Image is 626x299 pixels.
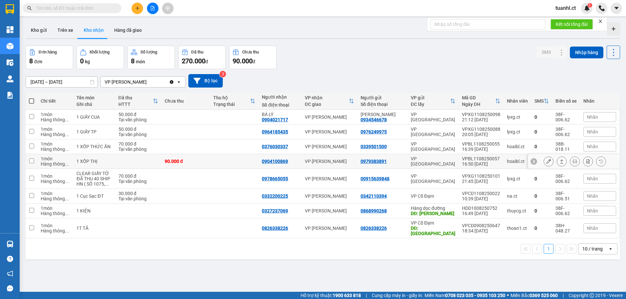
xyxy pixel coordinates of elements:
div: Tại văn phòng [118,179,158,184]
div: 0 [534,226,549,231]
div: Khối lượng [90,50,110,54]
div: 38F-006.62 [555,112,577,122]
div: Tên món [76,95,112,100]
div: 0342110394 [361,193,387,199]
div: Tại văn phòng [118,147,158,152]
span: Nhãn [587,114,598,120]
div: 0 [534,208,549,213]
div: VP Cổ Đạm [411,220,455,226]
div: 0826338226 [262,226,288,231]
div: Hàng thông thường [41,161,70,167]
button: Chưa thu90.000đ [229,46,277,69]
button: Đơn hàng8đơn [26,46,73,69]
div: Hàng thông thường [41,179,70,184]
button: file-add [147,3,158,14]
div: Chi tiết [41,98,70,104]
div: Biển số xe [555,98,577,104]
div: Đã thu [191,50,203,54]
div: 0 [534,129,549,134]
div: HTTT [118,102,153,107]
button: plus [132,3,143,14]
div: Tại văn phòng [118,117,158,122]
span: plus [135,6,140,10]
span: close [598,19,603,24]
div: 1 món [41,223,70,228]
svg: Clear value [169,79,174,85]
span: kg [85,59,90,64]
span: 90.000 [233,57,253,65]
svg: open [176,79,181,85]
div: SMS [534,98,544,104]
div: Thu hộ [213,95,250,100]
div: 21:45 [DATE] [462,179,500,184]
button: Kho gửi [26,22,52,38]
div: VP [GEOGRAPHIC_DATA] [411,112,455,122]
div: Hàng thông thường [41,132,70,137]
span: ⚪️ [507,294,509,297]
button: Bộ lọc [188,74,223,88]
img: icon-new-feature [584,5,590,11]
div: Mã GD [462,95,495,100]
strong: 0708 023 035 - 0935 103 250 [445,293,505,298]
div: 20:05 [DATE] [462,132,500,137]
div: 1 GIẤY CUA [76,114,112,120]
button: Kho nhận [78,22,109,38]
span: món [136,59,145,64]
div: Sửa đơn hàng [544,156,553,166]
div: na.ct [507,193,528,199]
span: aim [165,6,170,10]
div: 30.000 đ [118,191,158,196]
span: Nhãn [587,176,598,181]
span: ... [65,179,69,184]
div: VP gửi [411,95,450,100]
div: HDD1008250752 [462,206,500,211]
div: 38F-006.51 [555,191,577,201]
div: 0979383891 [361,159,387,164]
button: Số lượng8món [127,46,175,69]
div: 0826338226 [361,226,387,231]
span: search [27,6,32,10]
div: Số điện thoại [361,102,404,107]
div: 90.000 đ [165,159,207,164]
span: | [366,292,367,299]
img: dashboard-icon [7,26,13,33]
div: Đơn hàng [39,50,57,54]
div: ĐC lấy [411,102,450,107]
span: file-add [150,6,155,10]
div: 0904021717 [262,117,288,122]
button: Trên xe [52,22,78,38]
span: caret-down [614,5,619,11]
div: VPXG1108250098 [462,112,500,117]
input: Tìm tên, số ĐT hoặc mã đơn [36,5,114,12]
span: 0 [80,57,84,65]
th: Toggle SortBy [210,92,259,110]
div: 0 [534,193,549,199]
th: Toggle SortBy [407,92,459,110]
th: Toggle SortBy [459,92,504,110]
span: copyright [590,293,594,298]
div: 1 món [41,127,70,132]
img: solution-icon [7,92,13,99]
button: 1 [544,244,553,254]
div: VP [PERSON_NAME] [305,144,354,149]
div: 1T TĂ [76,226,112,231]
div: Người gửi [361,95,404,100]
button: SMS [536,46,556,58]
div: 21:12 [DATE] [462,117,500,122]
span: Nhãn [587,208,598,213]
div: BÀ LÝ [262,112,298,117]
div: 0978665055 [262,176,288,181]
div: 1 món [41,191,70,196]
div: 16:39 [DATE] [462,147,500,152]
span: 8 [131,57,135,65]
div: DĐ: XUÂN THÀNH [411,211,455,216]
span: notification [7,270,13,277]
div: 0934546678 [361,117,387,122]
div: VPCD0908250647 [462,223,500,228]
div: VP [PERSON_NAME] [305,129,354,134]
div: 38B-018.11 [555,141,577,152]
div: Chưa thu [165,98,207,104]
div: 70.000 đ [118,173,158,179]
div: 0976249975 [361,129,387,134]
button: Khối lượng0kg [76,46,124,69]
